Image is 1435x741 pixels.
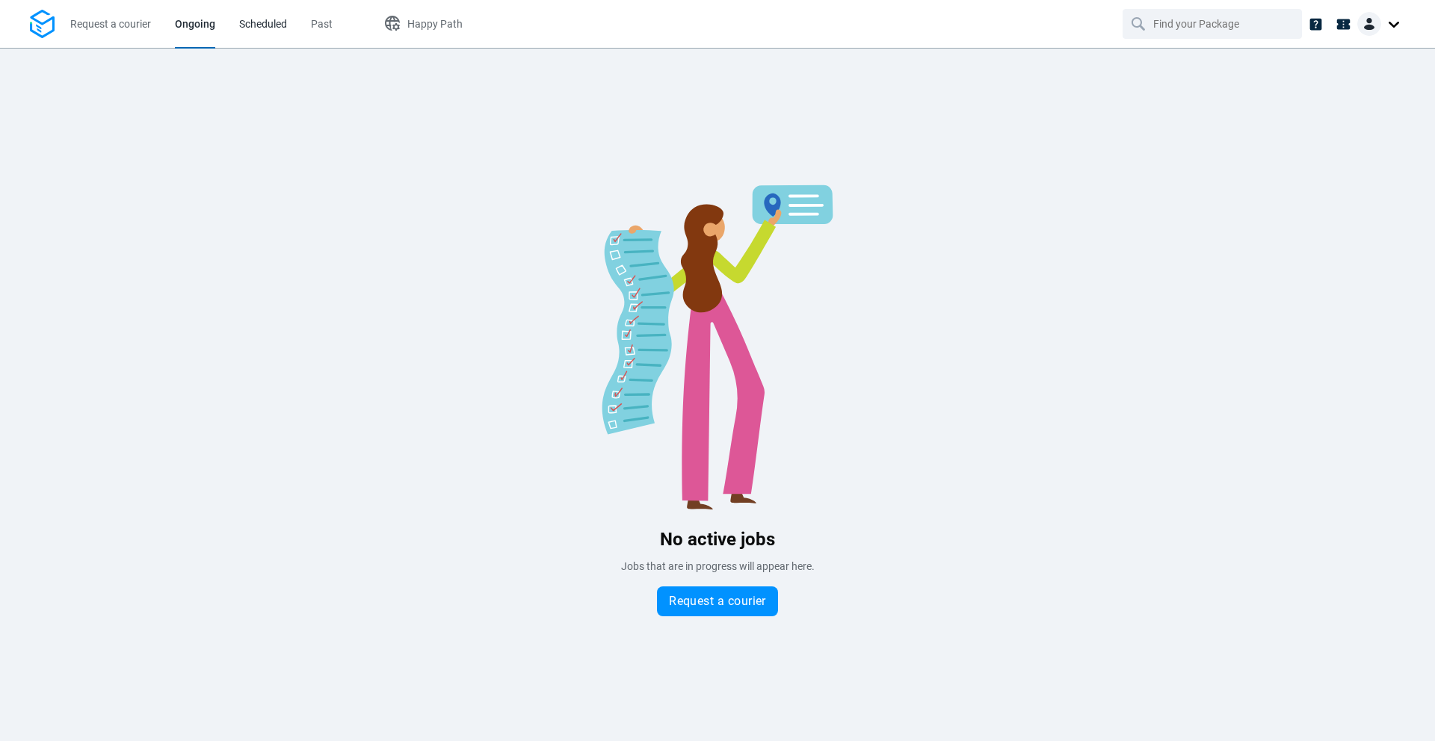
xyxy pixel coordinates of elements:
button: Request a courier [657,586,778,616]
span: Ongoing [175,18,215,30]
span: No active jobs [660,529,775,550]
input: Find your Package [1153,10,1274,38]
img: Blank slate [493,173,942,509]
img: Client [1357,12,1381,36]
span: Scheduled [239,18,287,30]
span: Past [311,18,333,30]
span: Request a courier [669,595,766,607]
img: Logo [30,10,55,39]
span: Jobs that are in progress will appear here. [621,560,815,572]
span: Happy Path [407,18,463,30]
span: Request a courier [70,18,151,30]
